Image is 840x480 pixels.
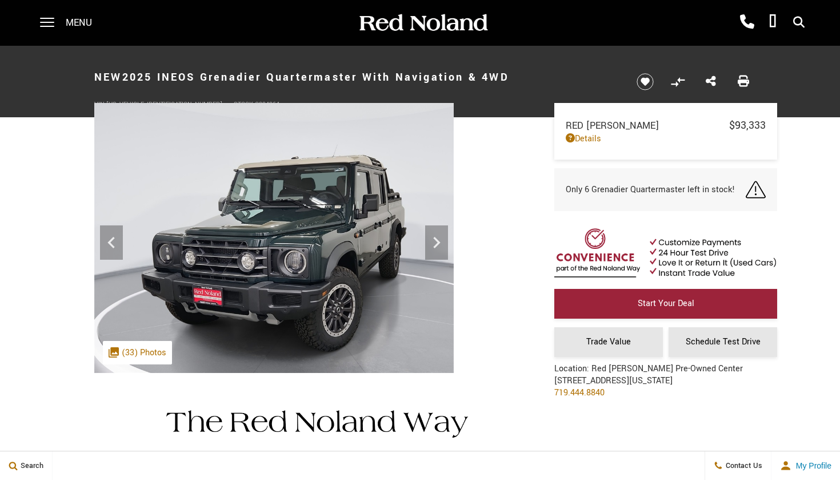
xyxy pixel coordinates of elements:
[18,461,43,471] span: Search
[554,289,777,319] a: Start Your Deal
[566,184,735,196] span: Only 6 Grenadier Quartermaster left in stock!
[706,74,716,89] a: Share this New 2025 INEOS Grenadier Quartermaster With Navigation & 4WD
[255,100,279,109] span: G024264
[638,297,694,310] span: Start Your Deal
[566,133,766,145] a: Details
[586,336,631,348] span: Trade Value
[669,327,777,357] a: Schedule Test Drive
[686,336,761,348] span: Schedule Test Drive
[729,118,766,133] span: $93,333
[554,387,605,399] a: 719.444.8840
[566,118,766,133] a: Red [PERSON_NAME] $93,333
[554,363,743,407] div: Location: Red [PERSON_NAME] Pre-Owned Center [STREET_ADDRESS][US_STATE]
[554,327,663,357] a: Trade Value
[738,74,749,89] a: Print this New 2025 INEOS Grenadier Quartermaster With Navigation & 4WD
[94,100,106,109] span: VIN:
[791,461,831,470] span: My Profile
[94,70,122,85] strong: New
[669,73,686,90] button: Compare vehicle
[357,13,489,33] img: Red Noland Auto Group
[771,451,840,480] button: user-profile-menu
[234,100,255,109] span: Stock:
[94,103,454,373] img: New 2025 Green INEOS Quartermaster image 1
[94,54,617,100] h1: 2025 INEOS Grenadier Quartermaster With Navigation & 4WD
[106,100,222,109] span: [US_VEHICLE_IDENTIFICATION_NUMBER]
[103,341,172,364] div: (33) Photos
[723,461,762,471] span: Contact Us
[633,73,658,91] button: Save vehicle
[566,119,729,132] span: Red [PERSON_NAME]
